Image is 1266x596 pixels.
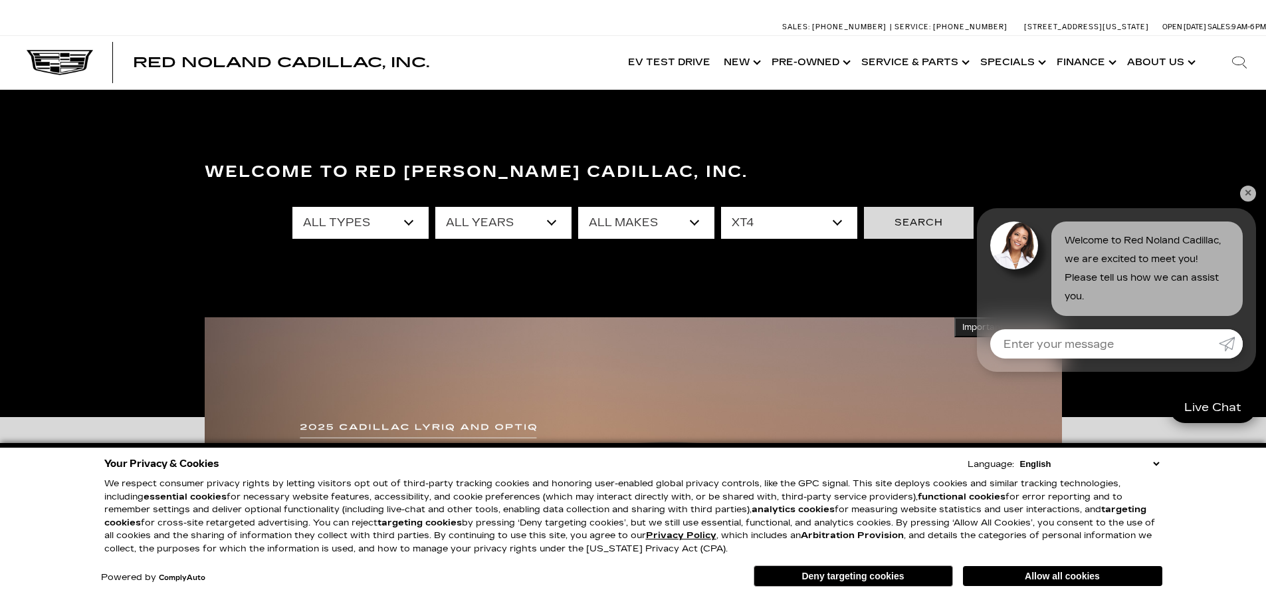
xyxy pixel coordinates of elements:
a: Red Noland Cadillac, Inc. [133,56,429,69]
button: Allow all cookies [963,566,1162,586]
a: Service & Parts [855,36,974,89]
strong: targeting cookies [377,518,462,528]
strong: essential cookies [144,492,227,502]
span: Important Information [962,322,1054,333]
select: Filter by make [578,207,714,239]
p: We respect consumer privacy rights by letting visitors opt out of third-party tracking cookies an... [104,478,1162,555]
button: Important Information [954,317,1062,337]
a: Live Chat [1170,392,1256,423]
a: EV Test Drive [621,36,717,89]
select: Language Select [1017,458,1162,470]
span: [PHONE_NUMBER] [812,23,887,31]
span: Live Chat [1178,400,1248,415]
select: Filter by year [435,207,572,239]
span: 9 AM-6 PM [1231,23,1266,31]
span: Service: [895,23,931,31]
h3: Welcome to Red [PERSON_NAME] Cadillac, Inc. [205,159,1062,186]
span: Sales: [782,23,810,31]
a: Specials [974,36,1050,89]
strong: functional cookies [918,492,1005,502]
strong: targeting cookies [104,504,1146,528]
a: Service: [PHONE_NUMBER] [890,23,1011,31]
a: Pre-Owned [765,36,855,89]
span: Your Privacy & Cookies [104,454,219,473]
a: Sales: [PHONE_NUMBER] [782,23,890,31]
span: Red Noland Cadillac, Inc. [133,55,429,71]
button: Deny targeting cookies [754,565,953,587]
select: Filter by type [292,207,429,239]
span: [PHONE_NUMBER] [933,23,1007,31]
input: Enter your message [990,329,1219,359]
strong: Arbitration Provision [801,530,904,541]
img: Cadillac Dark Logo with Cadillac White Text [27,50,93,75]
a: ComplyAuto [159,574,205,582]
button: Search [864,207,974,239]
div: Language: [968,460,1014,469]
a: Finance [1050,36,1120,89]
strong: analytics cookies [752,504,835,515]
span: Open [DATE] [1162,23,1206,31]
a: Submit [1219,329,1243,359]
img: Agent profile photo [990,222,1038,269]
div: Welcome to Red Noland Cadillac, we are excited to meet you! Please tell us how we can assist you. [1051,222,1243,316]
a: About Us [1120,36,1200,89]
div: Search [1213,36,1266,89]
span: Sales: [1208,23,1231,31]
div: Powered by [101,573,205,582]
a: [STREET_ADDRESS][US_STATE] [1024,23,1149,31]
select: Filter by model [721,207,857,239]
a: New [717,36,765,89]
u: Privacy Policy [646,530,716,541]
